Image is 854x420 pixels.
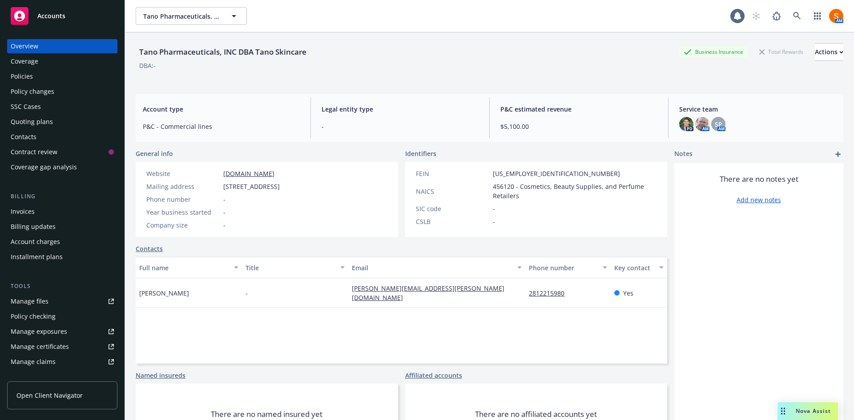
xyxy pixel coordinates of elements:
span: Accounts [37,12,65,20]
span: There are no affiliated accounts yet [475,409,597,420]
a: Contacts [7,130,117,144]
img: photo [679,117,693,131]
div: Policy checking [11,309,56,324]
div: Mailing address [146,182,220,191]
div: Year business started [146,208,220,217]
div: Manage exposures [11,324,67,339]
a: SSC Cases [7,100,117,114]
a: [DOMAIN_NAME] [223,169,274,178]
div: DBA: - [139,61,156,70]
a: Switch app [809,7,826,25]
div: CSLB [416,217,489,226]
span: [US_EMPLOYER_IDENTIFICATION_NUMBER] [493,169,620,178]
button: Email [348,257,525,278]
button: Actions [815,43,843,61]
span: Identifiers [405,149,436,158]
div: Coverage gap analysis [11,160,77,174]
div: Tools [7,282,117,291]
div: Contacts [11,130,36,144]
span: There are no named insured yet [211,409,322,420]
a: Policy checking [7,309,117,324]
div: NAICS [416,187,489,196]
div: Coverage [11,54,38,68]
a: Coverage [7,54,117,68]
div: Invoices [11,204,35,219]
div: Phone number [529,263,597,272]
div: Policies [11,69,33,84]
span: Open Client Navigator [16,391,83,400]
a: Installment plans [7,250,117,264]
div: Actions [815,44,843,60]
span: There are no notes yet [720,174,798,184]
span: Nova Assist [796,407,831,415]
span: - [223,208,226,217]
a: Manage exposures [7,324,117,339]
div: Manage claims [11,355,56,369]
a: Account charges [7,235,117,249]
a: Accounts [7,4,117,28]
button: Phone number [525,257,610,278]
a: Contacts [136,244,163,253]
button: Key contact [611,257,667,278]
a: 2812215980 [529,289,572,297]
span: Tano Pharmaceuticals, INC DBA Tano Skincare [143,12,220,21]
span: [STREET_ADDRESS] [223,182,280,191]
span: - [493,204,495,213]
span: Account type [143,104,300,114]
button: Full name [136,257,242,278]
div: Tano Pharmaceuticals, INC DBA Tano Skincare [136,46,310,58]
div: Title [246,263,335,272]
a: Invoices [7,204,117,219]
a: [PERSON_NAME][EMAIL_ADDRESS][PERSON_NAME][DOMAIN_NAME] [352,284,504,302]
span: 456120 - Cosmetics, Beauty Supplies, and Perfume Retailers [493,182,657,200]
span: Notes [674,149,693,160]
div: Policy changes [11,84,54,99]
span: - [223,195,226,204]
span: P&C estimated revenue [500,104,657,114]
a: Manage claims [7,355,117,369]
div: Contract review [11,145,57,159]
div: Quoting plans [11,115,53,129]
a: Billing updates [7,220,117,234]
a: Manage files [7,294,117,308]
a: Named insureds [136,371,185,380]
div: Website [146,169,220,178]
a: Coverage gap analysis [7,160,117,174]
div: Overview [11,39,38,53]
div: FEIN [416,169,489,178]
div: Company size [146,220,220,230]
div: Billing [7,192,117,201]
span: $5,100.00 [500,122,657,131]
div: SIC code [416,204,489,213]
span: Yes [623,288,633,298]
div: Manage BORs [11,370,52,384]
div: Account charges [11,235,60,249]
div: Phone number [146,195,220,204]
a: Policy changes [7,84,117,99]
div: Drag to move [777,402,789,420]
div: Billing updates [11,220,56,234]
button: Title [242,257,348,278]
button: Nova Assist [777,402,838,420]
a: Manage BORs [7,370,117,384]
a: Start snowing [747,7,765,25]
img: photo [695,117,709,131]
span: - [493,217,495,226]
div: Business Insurance [679,46,748,57]
div: Manage files [11,294,48,308]
a: Add new notes [737,195,781,204]
span: - [322,122,479,131]
a: Overview [7,39,117,53]
div: Installment plans [11,250,63,264]
a: Contract review [7,145,117,159]
a: Search [788,7,806,25]
a: Affiliated accounts [405,371,462,380]
button: Tano Pharmaceuticals, INC DBA Tano Skincare [136,7,247,25]
div: Full name [139,263,229,272]
a: add [833,149,843,160]
a: Manage certificates [7,340,117,354]
span: - [246,288,248,298]
div: SSC Cases [11,100,41,114]
a: Quoting plans [7,115,117,129]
